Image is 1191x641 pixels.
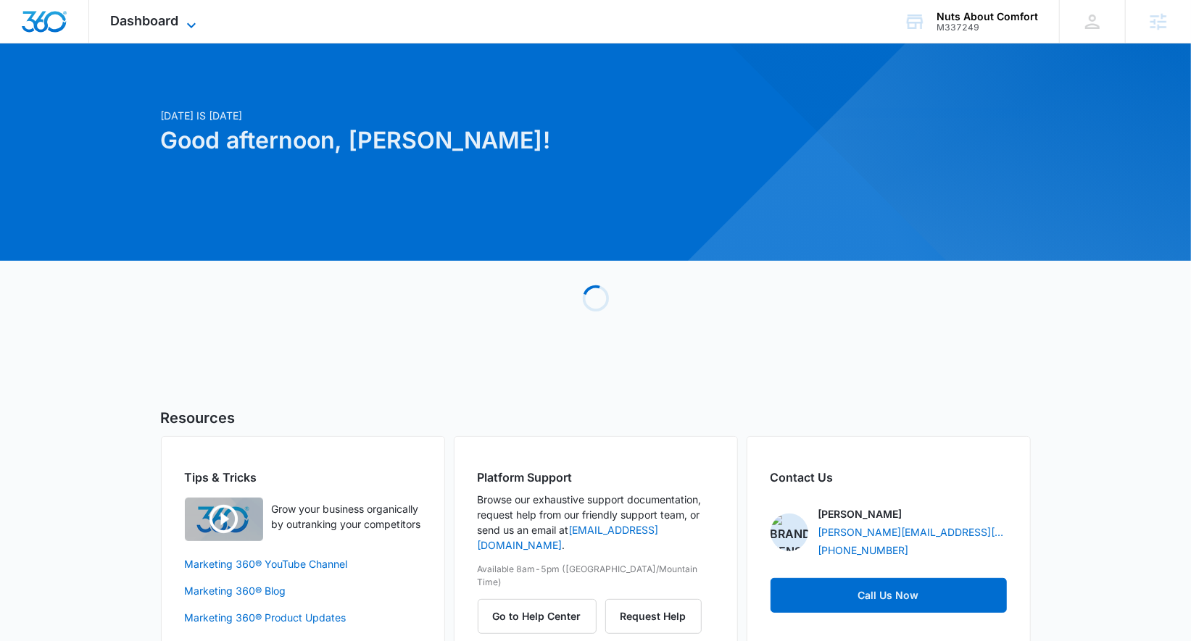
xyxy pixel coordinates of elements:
[185,498,263,541] img: Quick Overview Video
[478,599,597,634] button: Go to Help Center
[185,583,421,598] a: Marketing 360® Blog
[605,599,702,634] button: Request Help
[161,123,735,158] h1: Good afternoon, [PERSON_NAME]!
[161,108,735,123] p: [DATE] is [DATE]
[185,610,421,625] a: Marketing 360® Product Updates
[161,407,1031,429] h5: Resources
[605,610,702,622] a: Request Help
[111,13,179,28] span: Dashboard
[818,542,909,558] a: [PHONE_NUMBER]
[478,469,714,486] h2: Platform Support
[771,514,808,551] img: Brandon Henson
[937,11,1038,22] div: account name
[818,524,1007,540] a: [PERSON_NAME][EMAIL_ADDRESS][PERSON_NAME][DOMAIN_NAME]
[185,469,421,486] h2: Tips & Tricks
[937,22,1038,33] div: account id
[818,506,902,521] p: [PERSON_NAME]
[272,501,421,532] p: Grow your business organically by outranking your competitors
[478,563,714,589] p: Available 8am-5pm ([GEOGRAPHIC_DATA]/Mountain Time)
[771,469,1007,486] h2: Contact Us
[771,578,1007,613] a: Call Us Now
[185,556,421,571] a: Marketing 360® YouTube Channel
[478,492,714,553] p: Browse our exhaustive support documentation, request help from our friendly support team, or send...
[478,610,605,622] a: Go to Help Center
